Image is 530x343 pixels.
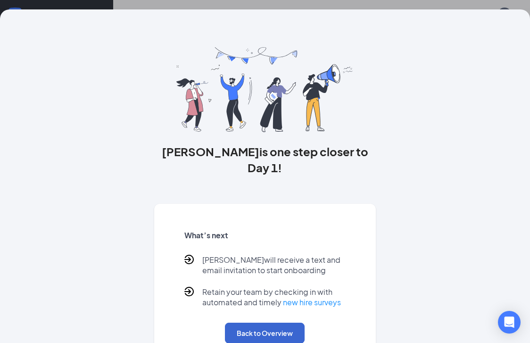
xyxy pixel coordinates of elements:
[202,255,345,276] p: [PERSON_NAME] will receive a text and email invitation to start onboarding
[498,311,521,334] div: Open Intercom Messenger
[184,230,345,241] h5: What’s next
[202,287,345,308] p: Retain your team by checking in with automated and timely
[154,143,375,176] h3: [PERSON_NAME] is one step closer to Day 1!
[176,47,353,132] img: you are all set
[283,297,341,307] a: new hire surveys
